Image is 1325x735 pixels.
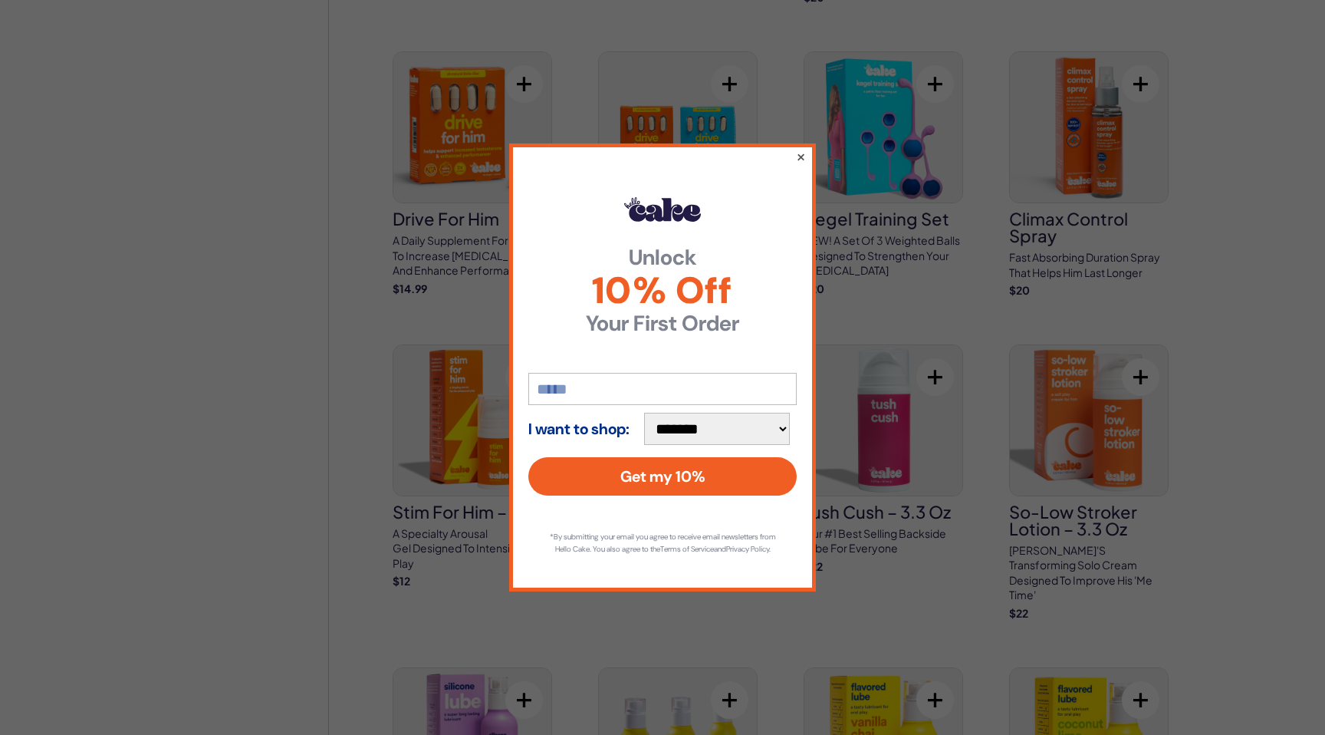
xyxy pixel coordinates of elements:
[624,197,701,222] img: Hello Cake
[528,420,630,437] strong: I want to shop:
[528,272,797,309] span: 10% Off
[528,457,797,496] button: Get my 10%
[544,531,781,555] p: *By submitting your email you agree to receive email newsletters from Hello Cake. You also agree ...
[726,544,769,554] a: Privacy Policy
[528,313,797,335] strong: Your First Order
[796,147,806,166] button: ×
[528,247,797,269] strong: Unlock
[660,544,714,554] a: Terms of Service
